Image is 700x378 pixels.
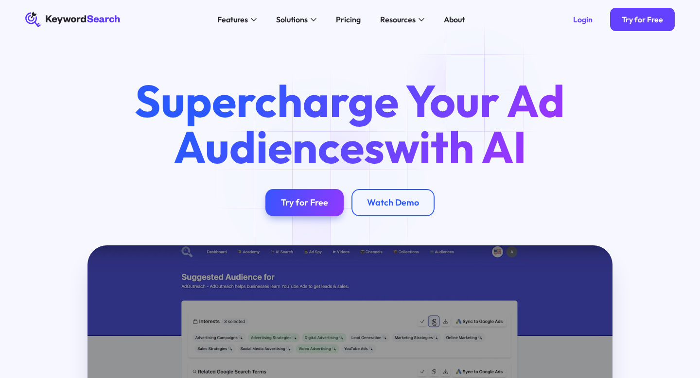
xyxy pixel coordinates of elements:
[330,12,367,27] a: Pricing
[276,14,308,25] div: Solutions
[281,197,328,208] div: Try for Free
[438,12,471,27] a: About
[385,119,526,175] span: with AI
[117,78,583,170] h1: Supercharge Your Ad Audiences
[444,14,465,25] div: About
[610,8,675,31] a: Try for Free
[336,14,361,25] div: Pricing
[380,14,416,25] div: Resources
[561,8,604,31] a: Login
[265,189,344,216] a: Try for Free
[217,14,248,25] div: Features
[573,15,593,24] div: Login
[367,197,419,208] div: Watch Demo
[622,15,663,24] div: Try for Free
